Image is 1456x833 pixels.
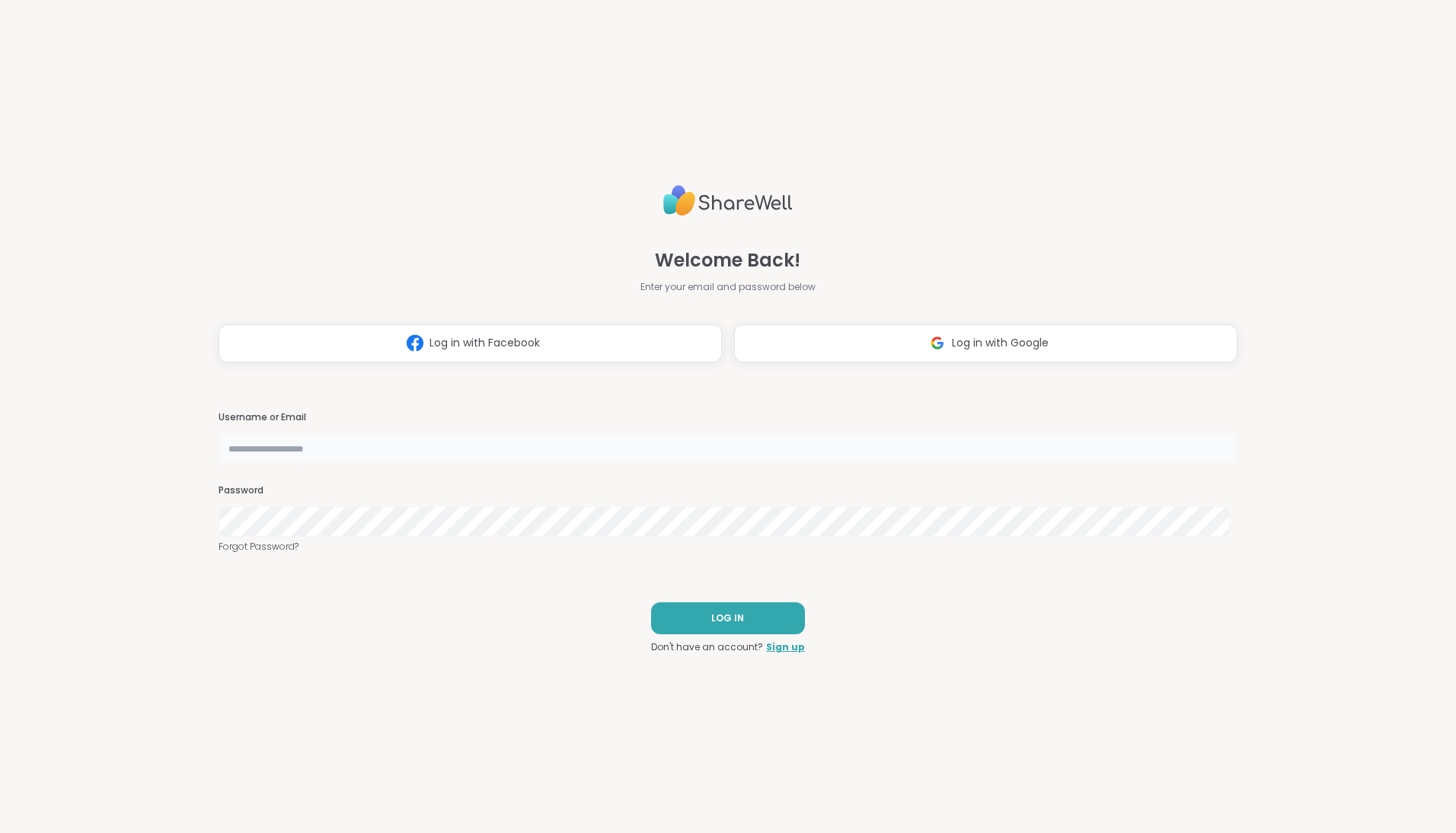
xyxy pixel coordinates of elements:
button: Log in with Facebook [219,324,722,362]
img: ShareWell Logo [663,179,793,222]
span: Don't have an account? [651,640,763,654]
a: Sign up [766,640,805,654]
span: Welcome Back! [655,247,800,274]
span: Log in with Facebook [429,335,540,351]
span: LOG IN [711,611,744,625]
button: Log in with Google [734,324,1237,362]
span: Log in with Google [952,335,1049,351]
img: ShareWell Logomark [923,329,952,357]
a: Forgot Password? [219,540,1237,554]
img: ShareWell Logomark [401,329,429,357]
h3: Password [219,484,1237,497]
button: LOG IN [651,602,805,634]
span: Enter your email and password below [640,280,816,294]
h3: Username or Email [219,411,1237,424]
